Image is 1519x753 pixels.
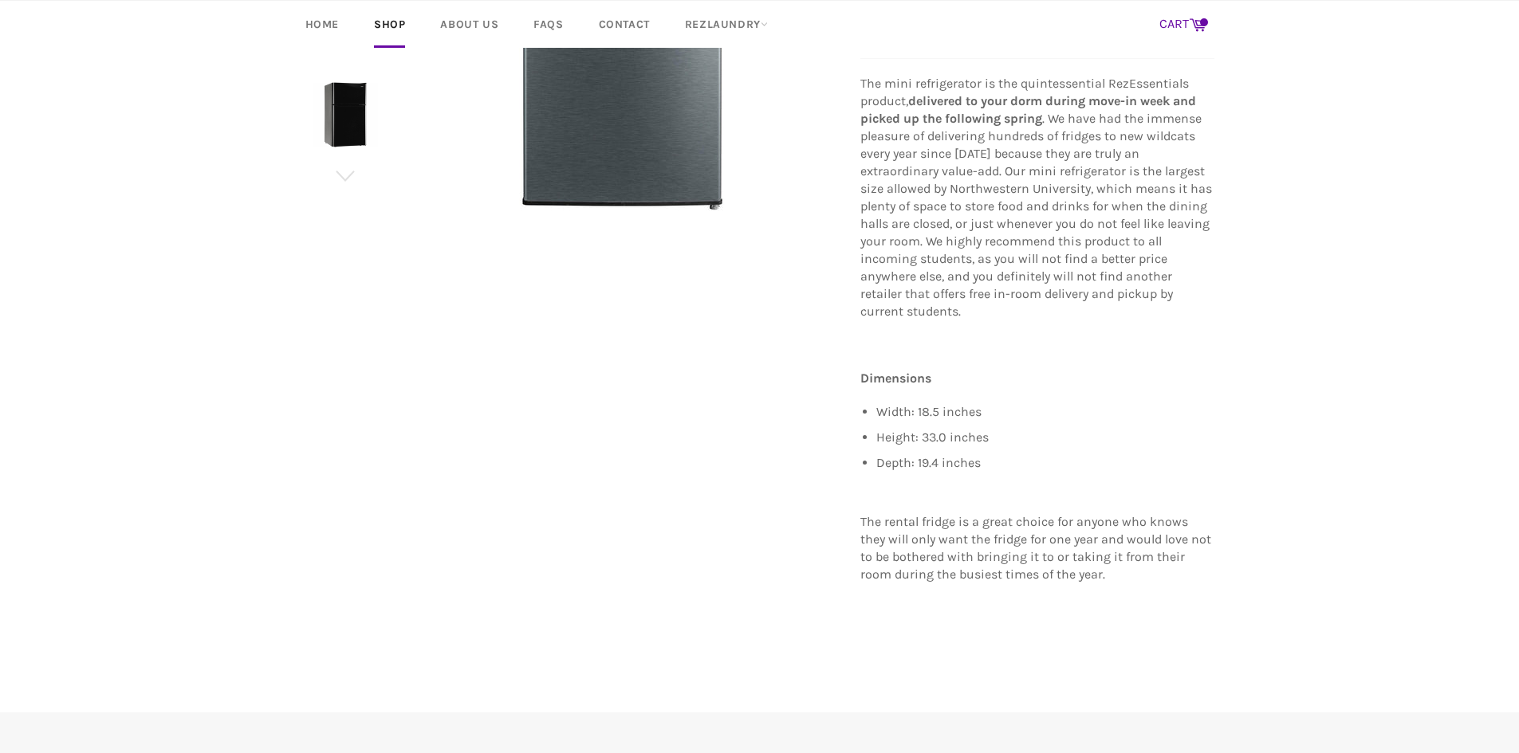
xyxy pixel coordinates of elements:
a: Shop [358,1,421,48]
li: Height: 33.0 inches [876,429,1214,446]
li: Depth: 19.4 inches [876,454,1214,472]
a: About Us [424,1,514,48]
strong: Dimensions [860,371,931,386]
img: Mini Refrigerator Rental [313,82,378,147]
a: CART [1151,8,1214,41]
a: FAQs [517,1,579,48]
a: RezLaundry [669,1,784,48]
strong: delivered to your dorm during move-in week and picked up the following spring [860,93,1196,126]
li: Width: 18.5 inches [876,403,1214,421]
span: . We have had the immense pleasure of delivering hundreds of fridges to new wildcats every year s... [860,111,1212,319]
a: Contact [583,1,666,48]
a: Home [289,1,355,48]
p: The rental fridge is a great choice for anyone who knows they will only want the fridge for one y... [860,513,1214,583]
span: The mini refrigerator is the quintessential RezEssentials product, [860,76,1189,108]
